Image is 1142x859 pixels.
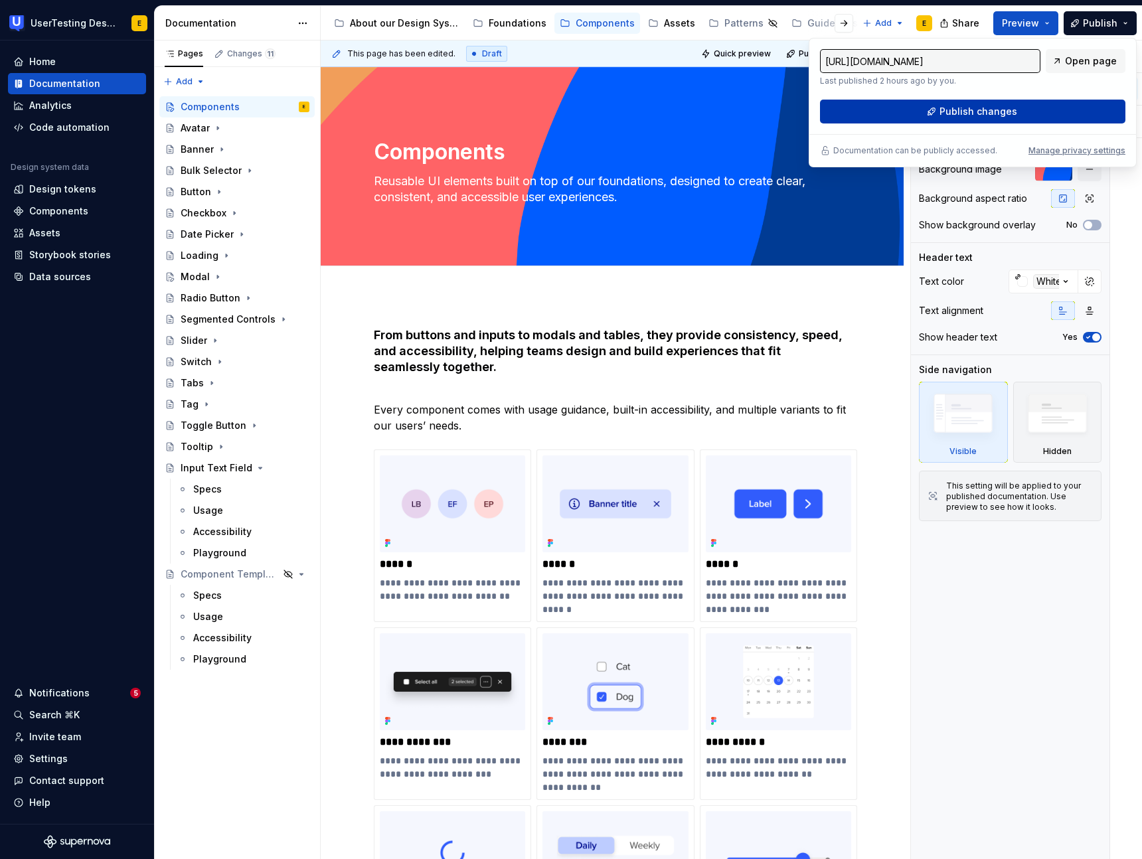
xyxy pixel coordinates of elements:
[919,251,973,264] div: Header text
[29,183,96,196] div: Design tokens
[11,162,89,173] div: Design system data
[172,479,315,500] a: Specs
[542,455,688,552] img: ed96c0ca-4300-4439-9b30-10638b8c1428.png
[181,143,214,156] div: Banner
[159,351,315,372] a: Switch
[350,17,459,30] div: About our Design System
[1033,274,1065,289] div: White
[29,226,60,240] div: Assets
[799,48,863,59] span: Publish changes
[193,546,246,560] div: Playground
[919,218,1036,232] div: Show background overlay
[1066,220,1078,230] label: No
[29,774,104,787] div: Contact support
[159,287,315,309] a: Radio Button
[1013,382,1102,463] div: Hidden
[265,48,276,59] span: 11
[467,13,552,34] a: Foundations
[172,521,315,542] a: Accessibility
[181,313,276,326] div: Segmented Controls
[919,382,1008,463] div: Visible
[1065,54,1117,68] span: Open page
[181,398,199,411] div: Tag
[482,48,502,59] span: Draft
[159,96,315,670] div: Page tree
[1046,49,1125,73] a: Open page
[130,688,141,698] span: 5
[181,291,240,305] div: Radio Button
[29,248,111,262] div: Storybook stories
[193,483,222,496] div: Specs
[181,355,212,368] div: Switch
[172,649,315,670] a: Playground
[820,76,1040,86] p: Last published 2 hours ago by you.
[29,752,68,765] div: Settings
[193,653,246,666] div: Playground
[8,222,146,244] a: Assets
[1002,17,1039,30] span: Preview
[29,99,72,112] div: Analytics
[8,704,146,726] button: Search ⌘K
[159,224,315,245] a: Date Picker
[181,334,207,347] div: Slider
[329,10,856,37] div: Page tree
[181,419,246,432] div: Toggle Button
[542,633,688,730] img: 32f66bd4-8901-40c2-80c2-9d93fc6a8e08.png
[172,585,315,606] a: Specs
[1062,332,1078,343] label: Yes
[181,376,204,390] div: Tabs
[371,136,848,168] textarea: Components
[193,631,252,645] div: Accessibility
[697,44,777,63] button: Quick preview
[159,415,315,436] a: Toggle Button
[1009,270,1078,293] button: White
[833,145,997,156] p: Documentation can be publicly accessed.
[8,792,146,813] button: Help
[664,17,695,30] div: Assets
[159,139,315,160] a: Banner
[8,244,146,266] a: Storybook stories
[44,835,110,848] a: Supernova Logo
[643,13,700,34] a: Assets
[181,121,210,135] div: Avatar
[993,11,1058,35] button: Preview
[159,202,315,224] a: Checkbox
[159,394,315,415] a: Tag
[3,9,151,37] button: UserTesting Design SystemE
[172,542,315,564] a: Playground
[172,606,315,627] a: Usage
[820,100,1125,123] button: Publish changes
[922,18,926,29] div: E
[159,245,315,266] a: Loading
[786,13,878,34] a: Guidelines
[1083,17,1117,30] span: Publish
[9,15,25,31] img: 41adf70f-fc1c-4662-8e2d-d2ab9c673b1b.png
[31,17,116,30] div: UserTesting Design System
[159,564,315,585] a: Component Template
[875,18,892,29] span: Add
[782,44,869,63] button: Publish changes
[576,17,635,30] div: Components
[807,17,858,30] div: Guidelines
[29,77,100,90] div: Documentation
[714,48,771,59] span: Quick preview
[181,461,252,475] div: Input Text Field
[165,48,203,59] div: Pages
[946,481,1093,512] div: This setting will be applied to your published documentation. Use preview to see how it looks.
[176,76,193,87] span: Add
[489,17,546,30] div: Foundations
[919,192,1027,205] div: Background aspect ratio
[29,730,81,743] div: Invite team
[919,331,997,344] div: Show header text
[1043,446,1072,457] div: Hidden
[371,171,848,208] textarea: Reusable UI elements built on top of our foundations, designed to create clear, consistent, and a...
[939,105,1017,118] span: Publish changes
[159,72,209,91] button: Add
[8,95,146,116] a: Analytics
[227,48,276,59] div: Changes
[193,504,223,517] div: Usage
[181,185,211,198] div: Button
[159,330,315,351] a: Slider
[181,100,240,114] div: Components
[303,100,305,114] div: E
